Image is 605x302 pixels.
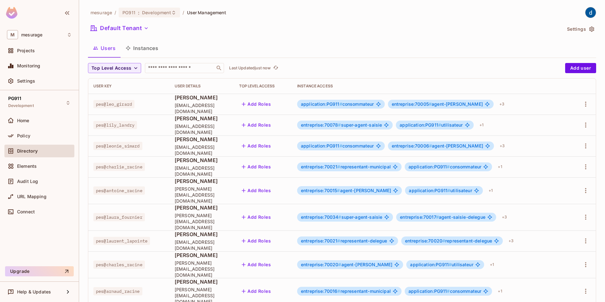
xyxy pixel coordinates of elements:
span: Connect [17,209,35,214]
span: Home [17,118,29,123]
span: # [438,122,441,128]
button: Add Roles [239,212,273,222]
span: pes@antoine_racine [93,186,145,195]
span: pes@leo_girard [93,100,134,108]
span: agent-saisie-delegue [400,215,485,220]
span: entreprise:70078 [301,122,341,128]
span: super-agent-saisie [301,123,382,128]
span: # [447,188,450,193]
div: + 1 [495,162,504,172]
span: M [7,30,18,39]
span: agent-[PERSON_NAME] [392,102,483,107]
span: pes@laurent_lapointe [93,237,150,245]
span: pes@laura_fournier [93,213,145,221]
button: Add Roles [239,120,273,130]
div: + 1 [495,286,504,296]
span: entreprise:70005 [392,101,432,107]
span: # [338,214,341,220]
span: entreprise:70020 [405,238,446,243]
span: [PERSON_NAME] [175,278,229,285]
span: application:PG911 [301,101,342,107]
div: + 3 [497,141,507,151]
span: URL Mapping [17,194,47,199]
span: [PERSON_NAME][EMAIL_ADDRESS][DOMAIN_NAME] [175,260,229,278]
button: Default Tenant [88,23,151,33]
span: # [337,188,340,193]
span: [EMAIL_ADDRESS][DOMAIN_NAME] [175,239,229,251]
span: consommateur [409,289,482,294]
span: representant-delegue [301,238,387,243]
span: [EMAIL_ADDRESS][DOMAIN_NAME] [175,144,229,156]
span: application:PG911 [409,288,450,294]
button: Add Roles [239,236,273,246]
div: Top Level Access [239,84,287,89]
span: utilisateur [410,262,473,267]
button: refresh [272,64,279,72]
span: pes@charles_racine [93,261,145,269]
div: + 1 [486,186,495,196]
span: consommateur [301,102,374,107]
span: representant-delegue [405,238,492,243]
span: application:PG911 [400,122,441,128]
span: entreprise:70020 [301,262,341,267]
span: # [447,288,450,294]
button: Add user [565,63,596,73]
span: # [337,238,340,243]
span: [PERSON_NAME] [175,178,229,185]
span: [PERSON_NAME] [175,204,229,211]
img: SReyMgAAAABJRU5ErkJggg== [6,7,17,19]
li: / [115,9,116,16]
span: # [447,164,450,169]
button: Settings [564,24,596,34]
span: PG911 [8,96,21,101]
span: entreprise:70006 [392,143,432,148]
span: entreprise:70016 [301,288,340,294]
span: # [338,122,341,128]
button: Add Roles [239,141,273,151]
button: Add Roles [239,186,273,196]
span: application:PG911 [409,164,450,169]
span: representant-municipal [301,164,391,169]
span: # [429,143,432,148]
span: Elements [17,164,37,169]
span: Projects [17,48,35,53]
button: Add Roles [239,162,273,172]
img: dev 911gcl [585,7,596,18]
button: Add Roles [239,260,273,270]
div: User Key [93,84,165,89]
span: [PERSON_NAME] [175,136,229,143]
span: [PERSON_NAME] [175,94,229,101]
span: Development [142,9,171,16]
span: application:PG911 [301,143,342,148]
span: Policy [17,133,30,138]
span: entreprise:70021 [301,164,340,169]
button: Users [88,40,121,56]
div: + 3 [497,99,507,109]
span: # [337,288,340,294]
div: + 1 [487,260,496,270]
span: pes@arnaud_racine [93,287,142,295]
span: pes@lily_landry [93,121,137,129]
span: consommateur [301,143,374,148]
span: [PERSON_NAME] [175,115,229,122]
span: [PERSON_NAME] [175,231,229,238]
span: # [338,262,341,267]
span: [PERSON_NAME] [175,252,229,259]
span: # [429,101,432,107]
div: Instance Access [297,84,566,89]
span: : [138,10,140,15]
div: + 3 [499,212,509,222]
span: # [337,164,340,169]
div: User Details [175,84,229,89]
button: Upgrade [5,266,74,276]
span: utilisateur [400,123,463,128]
span: # [442,238,445,243]
span: entreprise:70015 [301,188,340,193]
span: agent-[PERSON_NAME] [392,143,483,148]
span: Audit Log [17,179,38,184]
span: # [449,262,452,267]
span: [EMAIL_ADDRESS][DOMAIN_NAME] [175,102,229,114]
span: # [340,143,342,148]
span: the active workspace [90,9,112,16]
span: Development [8,103,34,108]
